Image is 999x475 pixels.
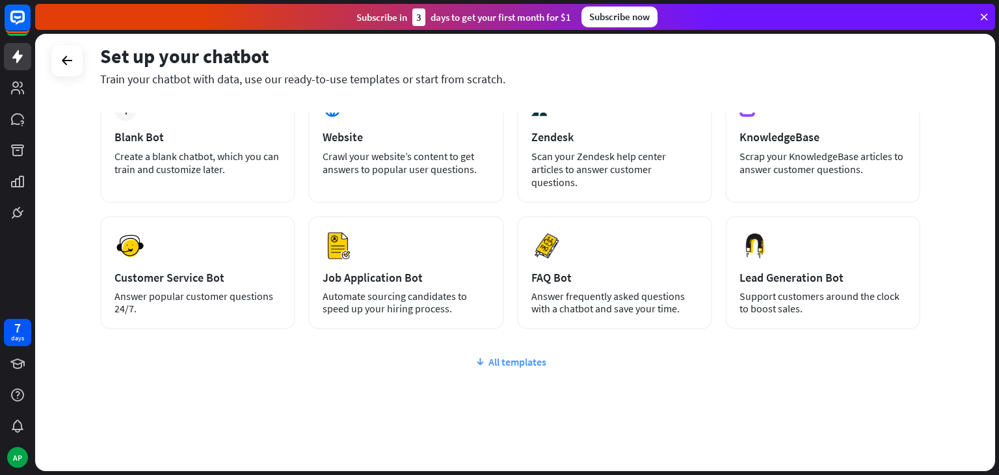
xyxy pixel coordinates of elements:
div: Automate sourcing candidates to speed up your hiring process. [323,290,489,315]
div: Subscribe in days to get your first month for $1 [356,8,571,26]
button: Open LiveChat chat widget [10,5,49,44]
div: Subscribe now [581,7,658,27]
div: FAQ Bot [531,270,698,285]
div: Support customers around the clock to boost sales. [739,290,906,315]
div: Set up your chatbot [100,44,920,68]
div: Zendesk [531,129,698,144]
div: Job Application Bot [323,270,489,285]
div: days [11,334,24,343]
div: All templates [100,355,920,368]
div: AP [7,447,28,468]
div: Answer popular customer questions 24/7. [114,290,281,315]
div: Scan your Zendesk help center articles to answer customer questions. [531,150,698,189]
div: Create a blank chatbot, which you can train and customize later. [114,150,281,176]
div: 7 [14,322,21,334]
div: Answer frequently asked questions with a chatbot and save your time. [531,290,698,315]
div: Lead Generation Bot [739,270,906,285]
div: Customer Service Bot [114,270,281,285]
a: 7 days [4,319,31,346]
div: Blank Bot [114,129,281,144]
div: Website [323,129,489,144]
div: Train your chatbot with data, use our ready-to-use templates or start from scratch. [100,72,920,87]
div: Scrap your KnowledgeBase articles to answer customer questions. [739,150,906,176]
div: Crawl your website’s content to get answers to popular user questions. [323,150,489,176]
div: 3 [412,8,425,26]
div: KnowledgeBase [739,129,906,144]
